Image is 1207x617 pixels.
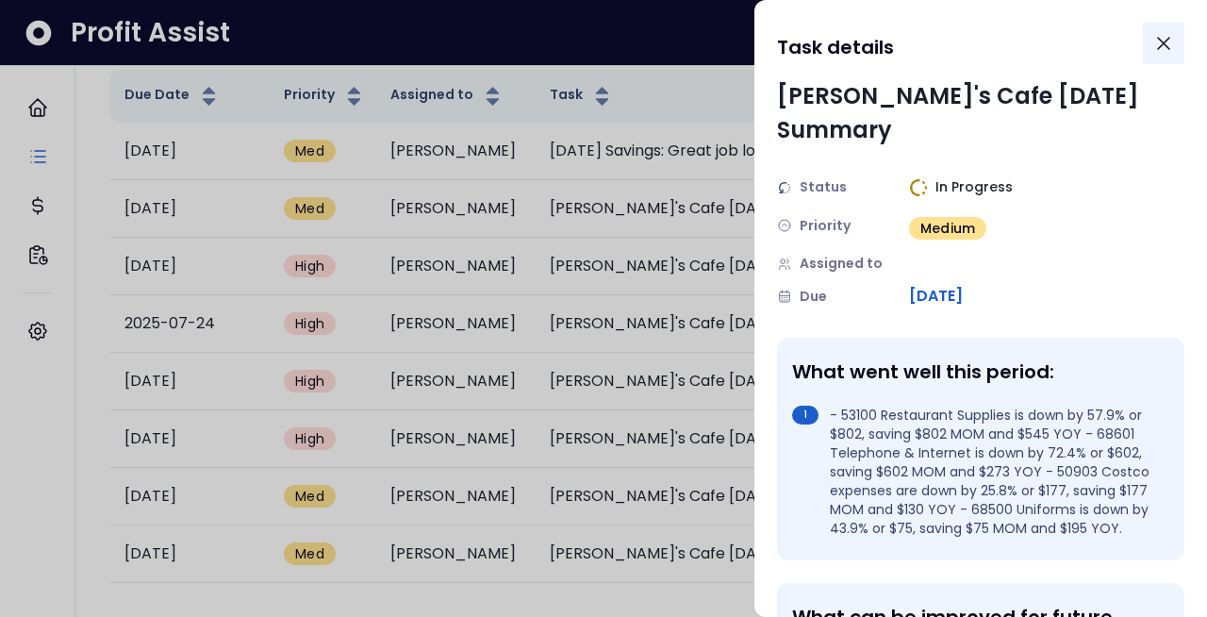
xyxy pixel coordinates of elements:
span: Status [800,177,847,197]
span: Assigned to [800,254,883,274]
img: Status [777,180,792,195]
img: In Progress [909,178,928,197]
h1: Task details [777,30,894,64]
span: Priority [800,216,851,236]
div: What went well this period: [792,360,1162,383]
div: [PERSON_NAME]'s Cafe [DATE] Summary [777,79,1184,147]
span: Medium [920,219,975,238]
span: In Progress [935,177,1013,197]
span: Due [800,287,827,307]
span: [DATE] [909,285,963,308]
li: - 53100 Restaurant Supplies is down by 57.9% or $802, saving $802 MOM and $545 YOY - 68601 Teleph... [792,406,1162,538]
button: Close [1143,23,1184,64]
